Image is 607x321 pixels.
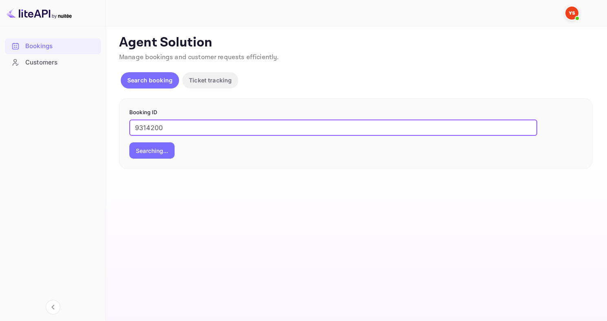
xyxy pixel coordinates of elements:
[565,7,578,20] img: Yandex Support
[129,120,537,136] input: Enter Booking ID (e.g., 63782194)
[129,142,175,159] button: Searching...
[25,42,97,51] div: Bookings
[129,108,582,117] p: Booking ID
[119,35,592,51] p: Agent Solution
[189,76,232,84] p: Ticket tracking
[7,7,72,20] img: LiteAPI logo
[5,38,101,53] a: Bookings
[46,300,60,314] button: Collapse navigation
[5,55,101,71] div: Customers
[5,55,101,70] a: Customers
[127,76,173,84] p: Search booking
[25,58,97,67] div: Customers
[119,53,279,62] span: Manage bookings and customer requests efficiently.
[5,38,101,54] div: Bookings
